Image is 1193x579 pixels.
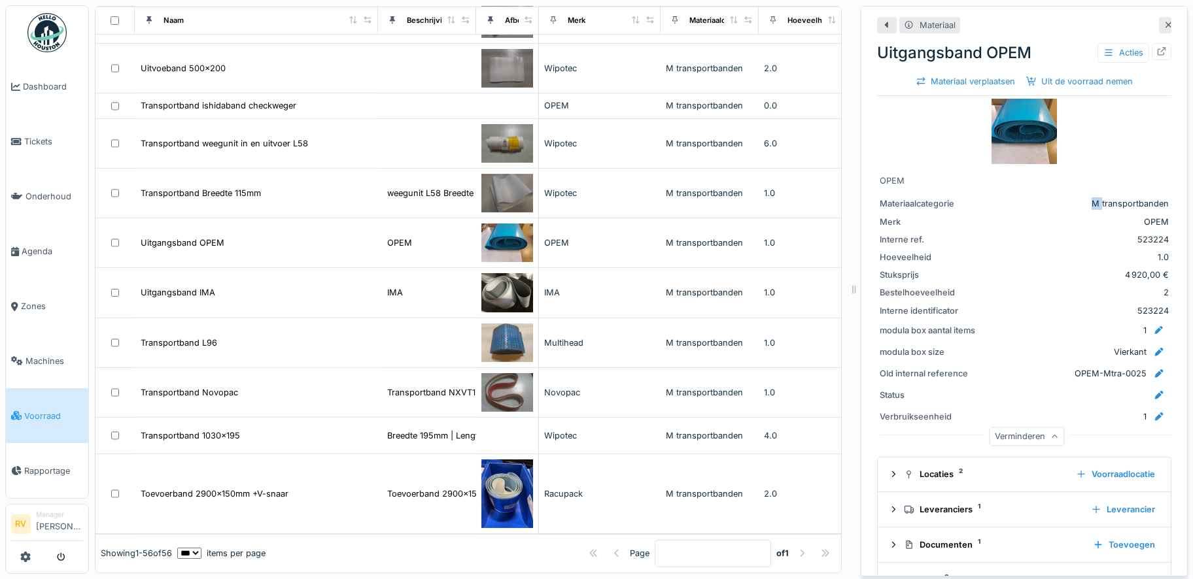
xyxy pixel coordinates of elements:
[877,41,1171,65] div: Uitgangsband OPEM
[880,305,978,317] div: Interne identificator
[481,323,533,362] img: Transportband L96
[1143,410,1147,423] div: 1
[141,386,238,399] div: Transportband Novopac
[6,279,88,334] a: Zones
[481,459,533,528] img: Toevoerband 2900x150mm +V-snaar
[764,62,852,74] div: 2.0
[880,216,978,228] div: Merk
[883,497,1166,521] summary: Leveranciers1Leverancier
[666,99,753,112] div: M transportbanden
[6,169,88,224] a: Onderhoud
[36,510,83,538] li: [PERSON_NAME]
[481,373,533,412] img: Transportband Novopac
[387,187,502,199] div: weegunit L58 Breedte 115mm
[764,488,852,500] div: 2.0
[880,233,978,246] div: Interne ref.
[689,14,755,25] div: Materiaalcategorie
[764,237,852,249] div: 1.0
[544,62,655,74] div: Wipotec
[141,62,226,74] div: Uitvoeband 500x200
[776,547,789,559] strong: of 1
[481,174,533,212] img: Transportband Breedte 115mm
[883,533,1166,557] summary: Documenten1Toevoegen
[1143,324,1147,337] div: 1
[141,137,308,150] div: Transportband weegunit in en uitvoer L58
[23,80,83,93] span: Dashboard
[24,465,83,477] span: Rapportage
[1114,346,1147,358] div: Vierkant
[880,389,978,401] div: Status
[177,547,266,559] div: items per page
[880,197,978,210] div: Materiaalcategorie
[22,245,83,257] span: Agenda
[505,14,544,25] div: Afbeelding
[544,429,655,442] div: Wipotec
[141,99,296,112] div: Transportband ishidaband checkweger
[983,197,1169,210] div: M transportbanden
[666,237,753,249] div: M transportbanden
[666,62,753,74] div: M transportbanden
[36,510,83,520] div: Manager
[883,463,1166,487] summary: Locaties2Voorraadlocatie
[21,300,83,312] span: Zones
[880,367,978,380] div: Old internal reference
[6,334,88,389] a: Machines
[141,488,288,500] div: Toevoerband 2900x150mm +V-snaar
[904,468,1065,480] div: Locaties
[544,337,655,349] div: Multihead
[904,538,1082,551] div: Documenten
[764,286,852,299] div: 1.0
[6,224,88,279] a: Agenda
[764,99,852,112] div: 0.0
[666,386,753,399] div: M transportbanden
[910,73,1021,90] div: Materiaal verplaatsen
[24,410,83,422] span: Voorraad
[1071,465,1160,483] div: Voorraadlocatie
[1088,536,1160,554] div: Toevoegen
[387,488,574,500] div: Toevoerband 2900x150mm +V-snaar racupack
[1098,43,1149,62] div: Acties
[764,429,852,442] div: 4.0
[387,429,519,442] div: Breedte 195mm | Lengte 1030mm
[544,99,655,112] div: OPEM
[568,14,585,25] div: Merk
[787,14,833,25] div: Hoeveelheid
[992,99,1057,164] img: Uitgangsband OPEM
[24,135,83,148] span: Tickets
[880,251,978,263] div: Hoeveelheid
[666,488,753,500] div: M transportbanden
[1075,367,1147,380] div: OPEM-Mtra-0025
[27,13,67,52] img: Badge_color-CXgf-gQk.svg
[983,286,1169,299] div: 2
[164,14,184,25] div: Naam
[387,237,412,249] div: OPEM
[880,269,978,281] div: Stuksprijs
[101,547,172,559] div: Showing 1 - 56 of 56
[26,355,83,367] span: Machines
[407,14,451,25] div: Beschrijving
[544,386,655,399] div: Novopac
[920,19,956,31] div: Materiaal
[544,237,655,249] div: OPEM
[666,429,753,442] div: M transportbanden
[764,386,852,399] div: 1.0
[880,346,978,358] div: modula box size
[481,273,533,312] img: Uitgangsband IMA
[387,386,612,399] div: Transportband NXVT1290X0050GL - 50x1290 | breed...
[983,216,1169,228] div: OPEM
[544,187,655,199] div: Wipotec
[666,187,753,199] div: M transportbanden
[11,514,31,534] li: RV
[141,429,240,442] div: Transportband 1030x195
[983,251,1169,263] div: 1.0
[1021,73,1139,90] div: Uit de voorraad nemen
[983,233,1169,246] div: 523224
[880,286,978,299] div: Bestelhoeveelheid
[880,174,1169,187] div: OPEM
[666,337,753,349] div: M transportbanden
[141,286,215,299] div: Uitgangsband IMA
[983,269,1169,281] div: 4 920,00 €
[630,547,649,559] div: Page
[481,124,533,163] img: Transportband weegunit in en uitvoer L58
[764,137,852,150] div: 6.0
